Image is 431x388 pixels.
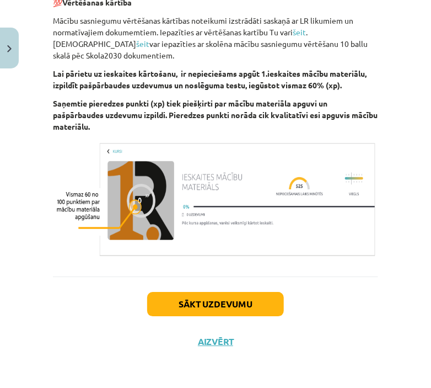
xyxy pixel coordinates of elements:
button: Aizvērt [195,336,236,347]
a: šeit [136,39,149,49]
p: Mācību sasniegumu vērtēšanas kārtības noteikumi izstrādāti saskaņā ar LR likumiem un normatīvajie... [53,15,378,61]
img: icon-close-lesson-0947bae3869378f0d4975bcd49f059093ad1ed9edebbc8119c70593378902aed.svg [7,45,12,52]
b: Saņemtie pieredzes punkti (xp) tiek piešķirti par mācību materiāla apguvi un pašpārbaudes uzdevum... [53,98,378,131]
a: šeit [293,27,306,37]
button: Sākt uzdevumu [147,292,284,316]
b: Lai pārietu uz ieskaites kārtošanu, ir nepieciešams apgūt 1.ieskaites mācību materiālu, izpildīt ... [53,68,367,90]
